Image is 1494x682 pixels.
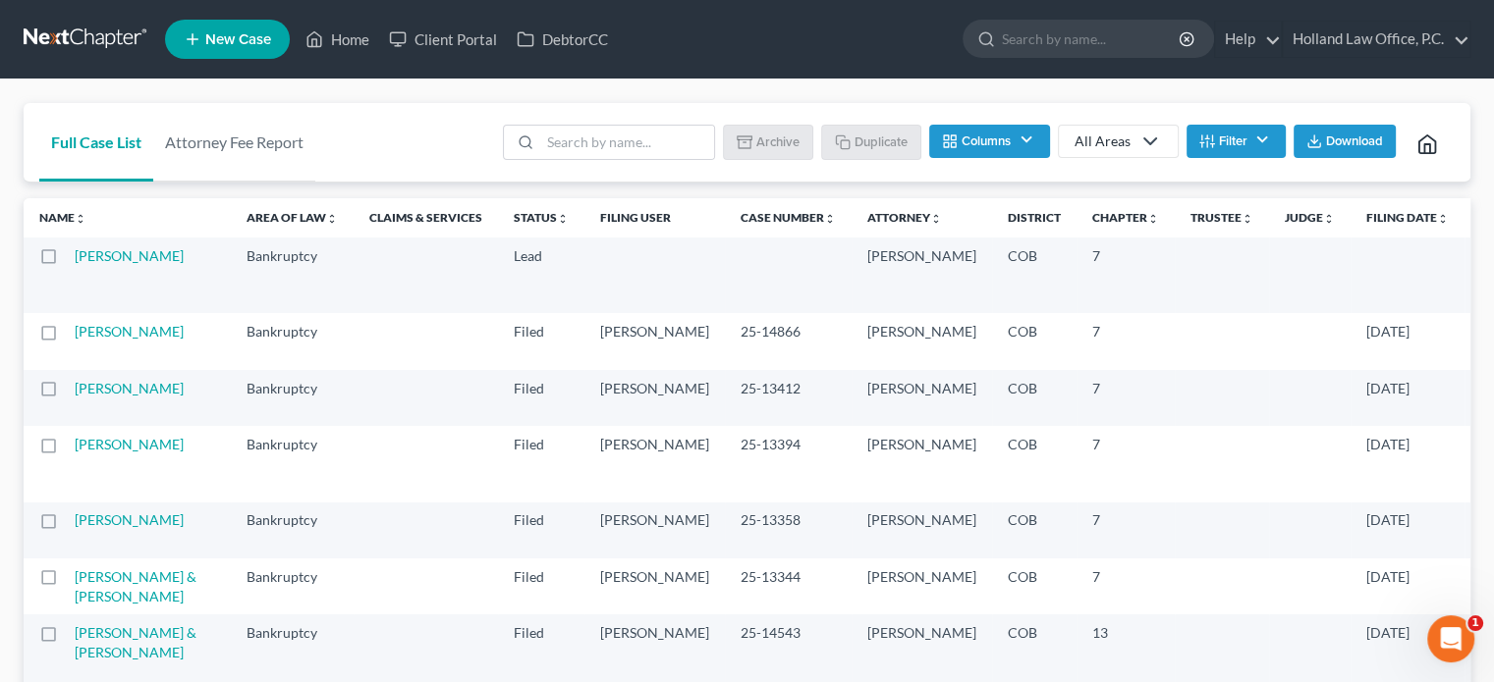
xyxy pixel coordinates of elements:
[741,210,836,225] a: Case Numberunfold_more
[1077,558,1175,614] td: 7
[725,558,852,614] td: 25-13344
[1147,213,1159,225] i: unfold_more
[75,247,184,264] a: [PERSON_NAME]
[725,426,852,501] td: 25-13394
[852,502,992,558] td: [PERSON_NAME]
[1077,426,1175,501] td: 7
[39,103,153,182] a: Full Case List
[498,426,584,501] td: Filed
[1427,615,1474,662] iframe: Intercom live chat
[1437,213,1449,225] i: unfold_more
[584,426,725,501] td: [PERSON_NAME]
[852,370,992,426] td: [PERSON_NAME]
[992,558,1077,614] td: COB
[852,237,992,313] td: [PERSON_NAME]
[1242,213,1253,225] i: unfold_more
[584,198,725,237] th: Filing User
[75,436,184,452] a: [PERSON_NAME]
[39,210,86,225] a: Nameunfold_more
[326,213,338,225] i: unfold_more
[824,213,836,225] i: unfold_more
[231,370,354,426] td: Bankruptcy
[507,22,618,57] a: DebtorCC
[231,237,354,313] td: Bankruptcy
[153,103,315,182] a: Attorney Fee Report
[75,568,196,604] a: [PERSON_NAME] & [PERSON_NAME]
[929,125,1049,158] button: Columns
[379,22,507,57] a: Client Portal
[540,126,714,159] input: Search by name...
[75,323,184,340] a: [PERSON_NAME]
[354,198,498,237] th: Claims & Services
[1323,213,1335,225] i: unfold_more
[1077,237,1175,313] td: 7
[1092,210,1159,225] a: Chapterunfold_more
[725,370,852,426] td: 25-13412
[1190,210,1253,225] a: Trusteeunfold_more
[1294,125,1396,158] button: Download
[725,313,852,369] td: 25-14866
[498,313,584,369] td: Filed
[930,213,942,225] i: unfold_more
[247,210,338,225] a: Area of Lawunfold_more
[584,370,725,426] td: [PERSON_NAME]
[75,380,184,396] a: [PERSON_NAME]
[1467,615,1483,631] span: 1
[231,558,354,614] td: Bankruptcy
[1077,313,1175,369] td: 7
[992,426,1077,501] td: COB
[231,313,354,369] td: Bankruptcy
[1002,21,1182,57] input: Search by name...
[1366,210,1449,225] a: Filing Dateunfold_more
[992,313,1077,369] td: COB
[1351,558,1465,614] td: [DATE]
[231,426,354,501] td: Bankruptcy
[1351,502,1465,558] td: [DATE]
[75,624,196,660] a: [PERSON_NAME] & [PERSON_NAME]
[75,511,184,528] a: [PERSON_NAME]
[584,558,725,614] td: [PERSON_NAME]
[1326,133,1383,149] span: Download
[514,210,569,225] a: Statusunfold_more
[1351,370,1465,426] td: [DATE]
[205,32,271,47] span: New Case
[498,558,584,614] td: Filed
[1285,210,1335,225] a: Judgeunfold_more
[231,502,354,558] td: Bankruptcy
[1215,22,1281,57] a: Help
[498,237,584,313] td: Lead
[1075,131,1131,151] div: All Areas
[992,198,1077,237] th: District
[584,313,725,369] td: [PERSON_NAME]
[852,426,992,501] td: [PERSON_NAME]
[75,213,86,225] i: unfold_more
[852,558,992,614] td: [PERSON_NAME]
[1077,370,1175,426] td: 7
[498,502,584,558] td: Filed
[992,370,1077,426] td: COB
[296,22,379,57] a: Home
[498,370,584,426] td: Filed
[1283,22,1469,57] a: Holland Law Office, P.C.
[1077,502,1175,558] td: 7
[992,502,1077,558] td: COB
[557,213,569,225] i: unfold_more
[725,502,852,558] td: 25-13358
[852,313,992,369] td: [PERSON_NAME]
[1351,313,1465,369] td: [DATE]
[992,237,1077,313] td: COB
[1351,426,1465,501] td: [DATE]
[1187,125,1286,158] button: Filter
[584,502,725,558] td: [PERSON_NAME]
[867,210,942,225] a: Attorneyunfold_more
